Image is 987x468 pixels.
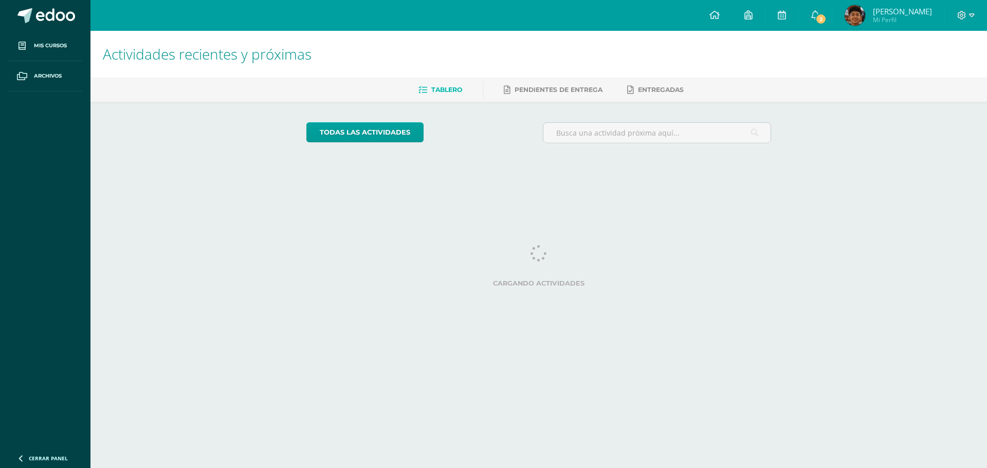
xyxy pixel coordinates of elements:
[504,82,602,98] a: Pendientes de entrega
[431,86,462,93] span: Tablero
[8,31,82,61] a: Mis cursos
[515,86,602,93] span: Pendientes de entrega
[306,122,424,142] a: todas las Actividades
[815,13,827,25] span: 2
[306,279,772,287] label: Cargando actividades
[103,44,312,64] span: Actividades recientes y próximas
[845,5,865,26] img: 570d1d6da95b0042d7adb6df22603212.png
[34,42,67,50] span: Mis cursos
[873,15,932,24] span: Mi Perfil
[29,455,68,462] span: Cerrar panel
[543,123,771,143] input: Busca una actividad próxima aquí...
[638,86,684,93] span: Entregadas
[873,6,932,16] span: [PERSON_NAME]
[627,82,684,98] a: Entregadas
[418,82,462,98] a: Tablero
[34,72,62,80] span: Archivos
[8,61,82,91] a: Archivos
